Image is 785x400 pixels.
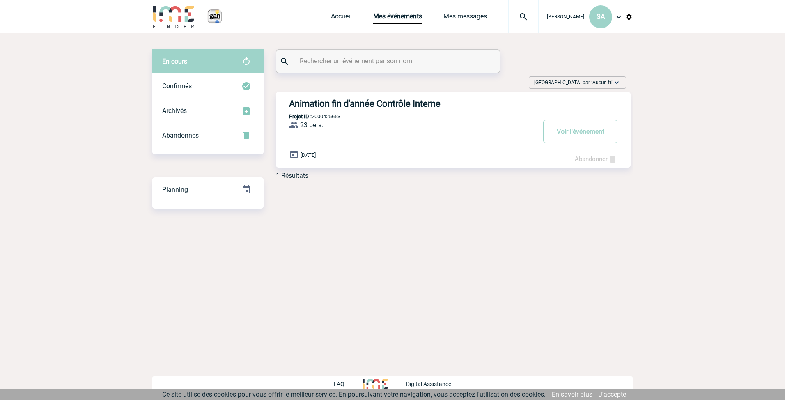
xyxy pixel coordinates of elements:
[276,113,340,120] p: 2000425653
[543,120,617,143] button: Voir l'événement
[575,155,617,163] a: Abandonner
[162,131,199,139] span: Abandonnés
[289,113,312,120] b: Projet ID :
[334,381,344,387] p: FAQ
[534,78,613,87] span: [GEOGRAPHIC_DATA] par :
[547,14,584,20] span: [PERSON_NAME]
[363,379,388,389] img: http://www.idealmeetingsevents.fr/
[276,172,308,179] div: 1 Résultats
[276,99,631,109] a: Animation fin d'année Contrôle Interne
[289,99,535,109] h3: Animation fin d'année Contrôle Interne
[162,107,187,115] span: Archivés
[152,177,264,202] div: Retrouvez ici tous vos événements organisés par date et état d'avancement
[443,12,487,24] a: Mes messages
[597,13,605,21] span: SA
[152,99,264,123] div: Retrouvez ici tous les événements que vous avez décidé d'archiver
[298,55,480,67] input: Rechercher un événement par son nom
[152,49,264,74] div: Retrouvez ici tous vos évènements avant confirmation
[300,121,323,129] span: 23 pers.
[331,12,352,24] a: Accueil
[162,57,187,65] span: En cours
[152,123,264,148] div: Retrouvez ici tous vos événements annulés
[613,78,621,87] img: baseline_expand_more_white_24dp-b.png
[334,379,363,387] a: FAQ
[599,391,626,398] a: J'accepte
[152,177,264,201] a: Planning
[552,391,592,398] a: En savoir plus
[162,82,192,90] span: Confirmés
[162,391,546,398] span: Ce site utilise des cookies pour vous offrir le meilleur service. En poursuivant votre navigation...
[301,152,316,158] span: [DATE]
[406,381,451,387] p: Digital Assistance
[592,80,613,85] span: Aucun tri
[162,186,188,193] span: Planning
[152,5,195,28] img: IME-Finder
[373,12,422,24] a: Mes événements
